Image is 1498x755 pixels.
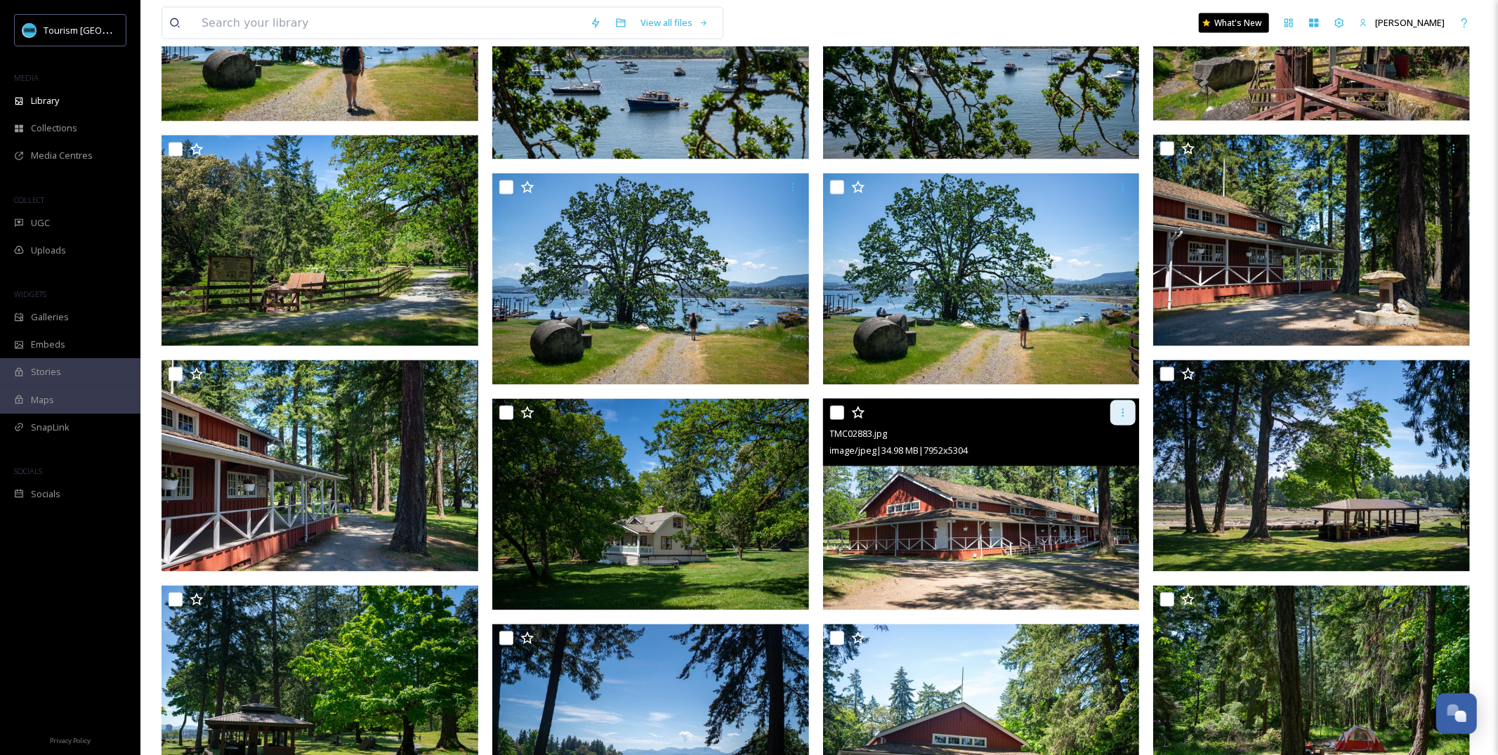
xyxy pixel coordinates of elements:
img: TMC02881.jpg [162,360,478,572]
span: Tourism [GEOGRAPHIC_DATA] [44,23,169,37]
a: What's New [1199,13,1269,33]
img: TMC02886.jpg [162,135,478,346]
img: TMC02890.jpg [492,173,809,385]
span: SOCIALS [14,466,42,476]
a: [PERSON_NAME] [1352,9,1452,37]
span: Collections [31,122,77,135]
span: Embeds [31,338,65,351]
img: TMC02888.jpg [823,173,1140,385]
span: Library [31,94,59,107]
img: TMC02884.jpg [492,399,809,610]
input: Search your library [195,8,583,39]
span: Galleries [31,310,69,324]
a: View all files [633,9,716,37]
span: COLLECT [14,195,44,205]
a: Privacy Policy [50,731,91,748]
span: Maps [31,393,54,407]
span: Privacy Policy [50,736,91,745]
span: image/jpeg | 34.98 MB | 7952 x 5304 [830,445,968,457]
span: Socials [31,487,60,501]
span: Stories [31,365,61,379]
span: [PERSON_NAME] [1375,16,1445,29]
span: Uploads [31,244,66,257]
span: TMC02883.jpg [830,428,888,440]
img: TMC02883.jpg [823,399,1140,610]
span: Media Centres [31,149,93,162]
span: MEDIA [14,72,39,83]
span: SnapLink [31,421,70,434]
span: WIDGETS [14,289,46,299]
img: TMC02876.jpg [1153,360,1470,572]
img: TMC02882.jpg [1153,135,1470,346]
span: UGC [31,216,50,230]
button: Open Chat [1436,693,1477,734]
img: tourism_nanaimo_logo.jpeg [22,23,37,37]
